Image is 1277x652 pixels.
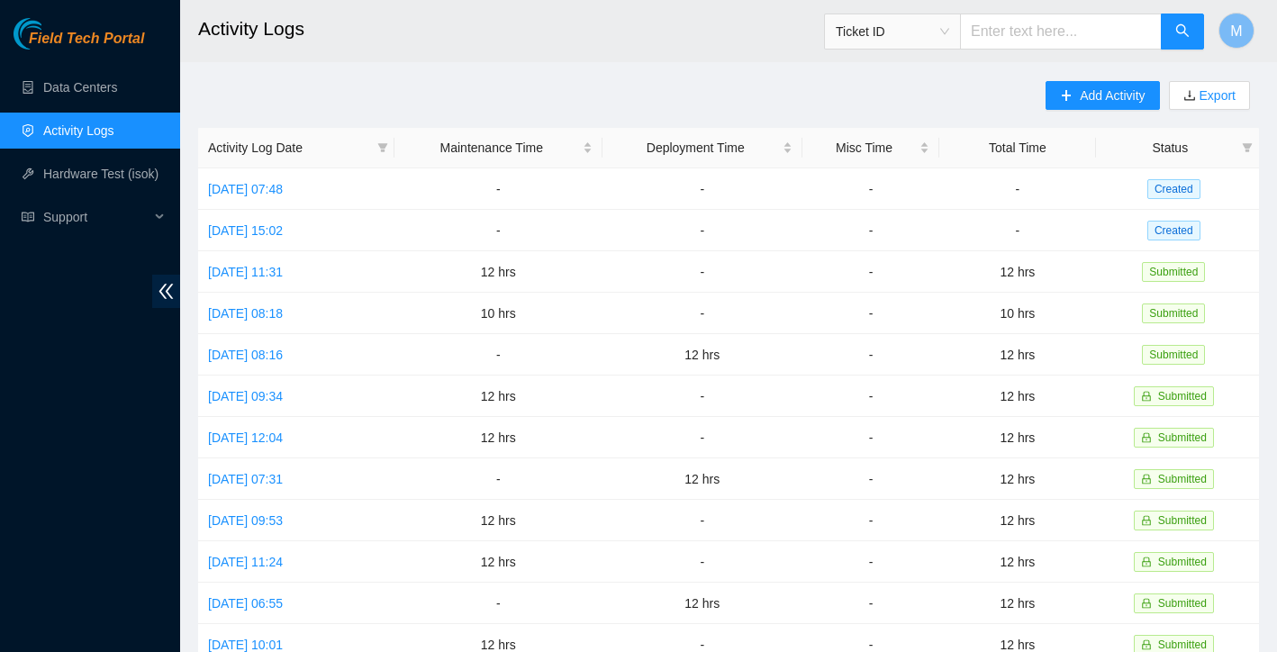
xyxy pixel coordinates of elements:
td: - [602,251,802,293]
td: 12 hrs [602,458,802,500]
span: lock [1141,557,1152,567]
td: - [602,168,802,210]
td: - [802,210,939,251]
td: 12 hrs [394,251,602,293]
a: Export [1196,88,1236,103]
span: Submitted [1142,303,1205,323]
td: - [602,541,802,583]
td: 12 hrs [939,583,1095,624]
span: lock [1141,391,1152,402]
td: - [939,210,1095,251]
td: - [802,376,939,417]
span: M [1230,20,1242,42]
span: Submitted [1142,345,1205,365]
a: Akamai TechnologiesField Tech Portal [14,32,144,56]
span: Submitted [1158,638,1207,651]
span: Submitted [1142,262,1205,282]
a: Activity Logs [43,123,114,138]
span: filter [374,134,392,161]
span: Add Activity [1080,86,1145,105]
span: Support [43,199,149,235]
button: plusAdd Activity [1046,81,1159,110]
a: [DATE] 08:16 [208,348,283,362]
td: - [394,334,602,376]
span: Created [1147,179,1200,199]
span: Submitted [1158,556,1207,568]
td: - [802,583,939,624]
span: download [1183,89,1196,104]
td: 12 hrs [939,376,1095,417]
a: [DATE] 09:34 [208,389,283,403]
button: downloadExport [1169,81,1250,110]
a: [DATE] 07:31 [208,472,283,486]
span: filter [377,142,388,153]
span: lock [1141,515,1152,526]
span: Activity Log Date [208,138,370,158]
td: - [602,376,802,417]
a: [DATE] 09:53 [208,513,283,528]
input: Enter text here... [960,14,1162,50]
span: Status [1106,138,1235,158]
td: - [394,168,602,210]
span: Submitted [1158,390,1207,403]
td: - [394,583,602,624]
td: - [602,500,802,541]
td: 12 hrs [939,334,1095,376]
a: [DATE] 06:55 [208,596,283,611]
td: - [602,210,802,251]
span: Created [1147,221,1200,240]
td: 12 hrs [939,251,1095,293]
a: [DATE] 11:31 [208,265,283,279]
td: 10 hrs [939,293,1095,334]
td: - [802,293,939,334]
td: - [802,251,939,293]
td: 12 hrs [394,376,602,417]
span: Submitted [1158,597,1207,610]
button: M [1218,13,1254,49]
a: [DATE] 11:24 [208,555,283,569]
td: - [602,293,802,334]
img: Akamai Technologies [14,18,91,50]
span: lock [1141,639,1152,650]
span: Field Tech Portal [29,31,144,48]
span: lock [1141,474,1152,484]
span: lock [1141,432,1152,443]
td: 12 hrs [939,417,1095,458]
span: read [22,211,34,223]
td: - [802,458,939,500]
button: search [1161,14,1204,50]
span: Submitted [1158,514,1207,527]
span: Submitted [1158,473,1207,485]
td: - [802,417,939,458]
td: - [802,168,939,210]
span: filter [1238,134,1256,161]
a: Data Centers [43,80,117,95]
span: Submitted [1158,431,1207,444]
span: search [1175,23,1190,41]
span: lock [1141,598,1152,609]
td: - [602,417,802,458]
td: 12 hrs [939,500,1095,541]
td: - [802,541,939,583]
td: - [802,500,939,541]
td: - [939,168,1095,210]
span: Ticket ID [836,18,949,45]
td: 12 hrs [394,417,602,458]
td: 12 hrs [394,500,602,541]
td: - [394,458,602,500]
td: 10 hrs [394,293,602,334]
td: 12 hrs [602,583,802,624]
td: 12 hrs [939,541,1095,583]
td: - [802,334,939,376]
th: Total Time [939,128,1095,168]
a: Hardware Test (isok) [43,167,158,181]
span: filter [1242,142,1253,153]
td: 12 hrs [394,541,602,583]
span: double-left [152,275,180,308]
a: [DATE] 08:18 [208,306,283,321]
span: plus [1060,89,1073,104]
td: 12 hrs [602,334,802,376]
td: - [394,210,602,251]
a: [DATE] 12:04 [208,430,283,445]
a: [DATE] 15:02 [208,223,283,238]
